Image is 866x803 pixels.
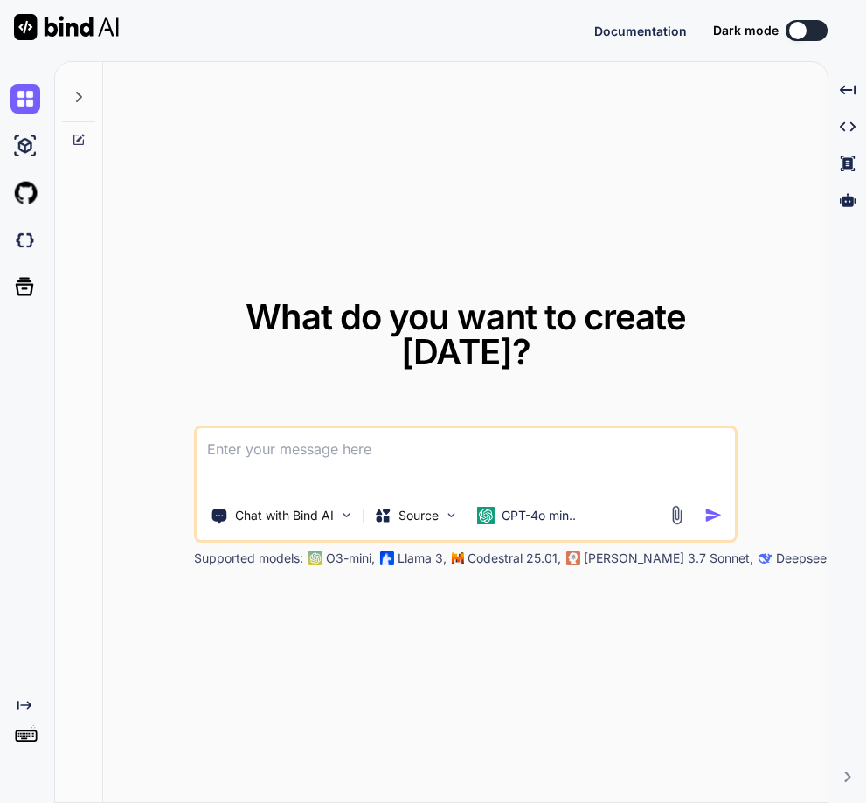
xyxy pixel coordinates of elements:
[566,551,580,565] img: claude
[704,506,723,524] img: icon
[308,551,322,565] img: GPT-4
[235,507,334,524] p: Chat with Bind AI
[667,505,687,525] img: attachment
[10,178,40,208] img: githubLight
[452,552,464,564] img: Mistral-AI
[594,24,687,38] span: Documentation
[584,550,753,567] p: [PERSON_NAME] 3.7 Sonnet,
[468,550,561,567] p: Codestral 25.01,
[594,22,687,40] button: Documentation
[398,507,439,524] p: Source
[444,508,459,523] img: Pick Models
[502,507,576,524] p: GPT-4o min..
[776,550,850,567] p: Deepseek R1
[339,508,354,523] img: Pick Tools
[477,507,495,524] img: GPT-4o mini
[194,550,303,567] p: Supported models:
[713,22,779,39] span: Dark mode
[398,550,447,567] p: Llama 3,
[10,131,40,161] img: ai-studio
[14,14,119,40] img: Bind AI
[759,551,772,565] img: claude
[380,551,394,565] img: Llama2
[10,225,40,255] img: darkCloudIdeIcon
[10,84,40,114] img: chat
[326,550,375,567] p: O3-mini,
[246,295,686,373] span: What do you want to create [DATE]?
